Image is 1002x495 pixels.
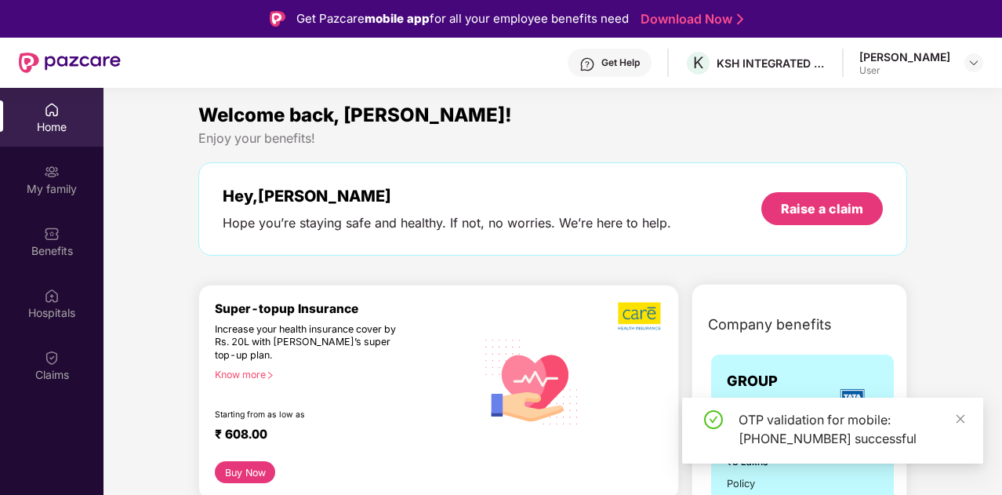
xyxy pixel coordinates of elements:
div: Get Help [601,56,640,69]
img: b5dec4f62d2307b9de63beb79f102df3.png [618,301,663,331]
span: K [693,53,703,72]
div: Hope you’re staying safe and healthy. If not, no worries. We’re here to help. [223,215,671,231]
button: Buy Now [215,461,275,483]
img: svg+xml;base64,PHN2ZyBpZD0iQ2xhaW0iIHhtbG5zPSJodHRwOi8vd3d3LnczLm9yZy8yMDAwL3N2ZyIgd2lkdGg9IjIwIi... [44,350,60,366]
span: Welcome back, [PERSON_NAME]! [198,104,512,126]
div: Enjoy your benefits! [198,130,907,147]
img: New Pazcare Logo [19,53,121,73]
div: Know more [215,369,467,380]
div: [PERSON_NAME] [859,49,950,64]
span: GROUP HEALTH INSURANCE [727,370,826,437]
img: svg+xml;base64,PHN2ZyBpZD0iQmVuZWZpdHMiIHhtbG5zPSJodHRwOi8vd3d3LnczLm9yZy8yMDAwL3N2ZyIgd2lkdGg9Ij... [44,226,60,242]
div: Raise a claim [781,200,863,217]
div: Get Pazcare for all your employee benefits need [296,9,629,28]
img: svg+xml;base64,PHN2ZyBpZD0iSG9tZSIgeG1sbnM9Imh0dHA6Ly93d3cudzMub3JnLzIwMDAvc3ZnIiB3aWR0aD0iMjAiIG... [44,102,60,118]
span: close [955,413,966,424]
div: OTP validation for mobile: [PHONE_NUMBER] successful [739,410,964,448]
img: insurerLogo [831,382,873,424]
img: svg+xml;base64,PHN2ZyB3aWR0aD0iMjAiIGhlaWdodD0iMjAiIHZpZXdCb3g9IjAgMCAyMCAyMCIgZmlsbD0ibm9uZSIgeG... [44,164,60,180]
span: Company benefits [708,314,832,336]
div: Increase your health insurance cover by Rs. 20L with [PERSON_NAME]’s super top-up plan. [215,323,408,362]
img: svg+xml;base64,PHN2ZyBpZD0iRHJvcGRvd24tMzJ4MzIiIHhtbG5zPSJodHRwOi8vd3d3LnczLm9yZy8yMDAwL3N2ZyIgd2... [968,56,980,69]
div: Starting from as low as [215,409,409,420]
strong: mobile app [365,11,430,26]
div: KSH INTEGRATED LOGISTICS PRIVATE LIMITED [717,56,826,71]
img: svg+xml;base64,PHN2ZyBpZD0iSGVscC0zMngzMiIgeG1sbnM9Imh0dHA6Ly93d3cudzMub3JnLzIwMDAvc3ZnIiB3aWR0aD... [579,56,595,72]
div: Super-topup Insurance [215,301,476,316]
div: ₹ 608.00 [215,427,460,446]
img: svg+xml;base64,PHN2ZyB4bWxucz0iaHR0cDovL3d3dy53My5vcmcvMjAwMC9zdmciIHhtbG5zOnhsaW5rPSJodHRwOi8vd3... [476,324,588,438]
img: svg+xml;base64,PHN2ZyBpZD0iSG9zcGl0YWxzIiB4bWxucz0iaHR0cDovL3d3dy53My5vcmcvMjAwMC9zdmciIHdpZHRoPS... [44,288,60,304]
span: right [266,371,274,380]
span: check-circle [704,410,723,429]
a: Download Now [641,11,739,27]
img: Stroke [737,11,743,27]
img: Logo [270,11,285,27]
div: Hey, [PERSON_NAME] [223,187,671,206]
div: User [859,64,950,77]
